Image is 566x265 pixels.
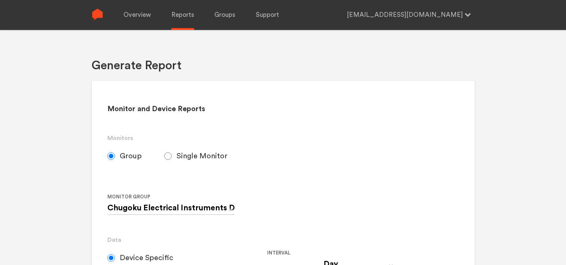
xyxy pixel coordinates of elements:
input: Group [107,152,115,160]
input: Single Monitor [164,152,172,160]
span: Device Specific [120,253,173,262]
h2: Monitor and Device Reports [107,104,459,114]
h3: Data [107,235,459,244]
span: Single Monitor [177,152,227,161]
h3: Monitors [107,134,459,143]
input: Device Specific [107,254,115,262]
label: Interval [267,249,421,258]
span: Group [120,152,142,161]
h1: Generate Report [92,58,181,73]
label: Monitor Group [107,192,237,201]
img: Sense Logo [92,9,103,20]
